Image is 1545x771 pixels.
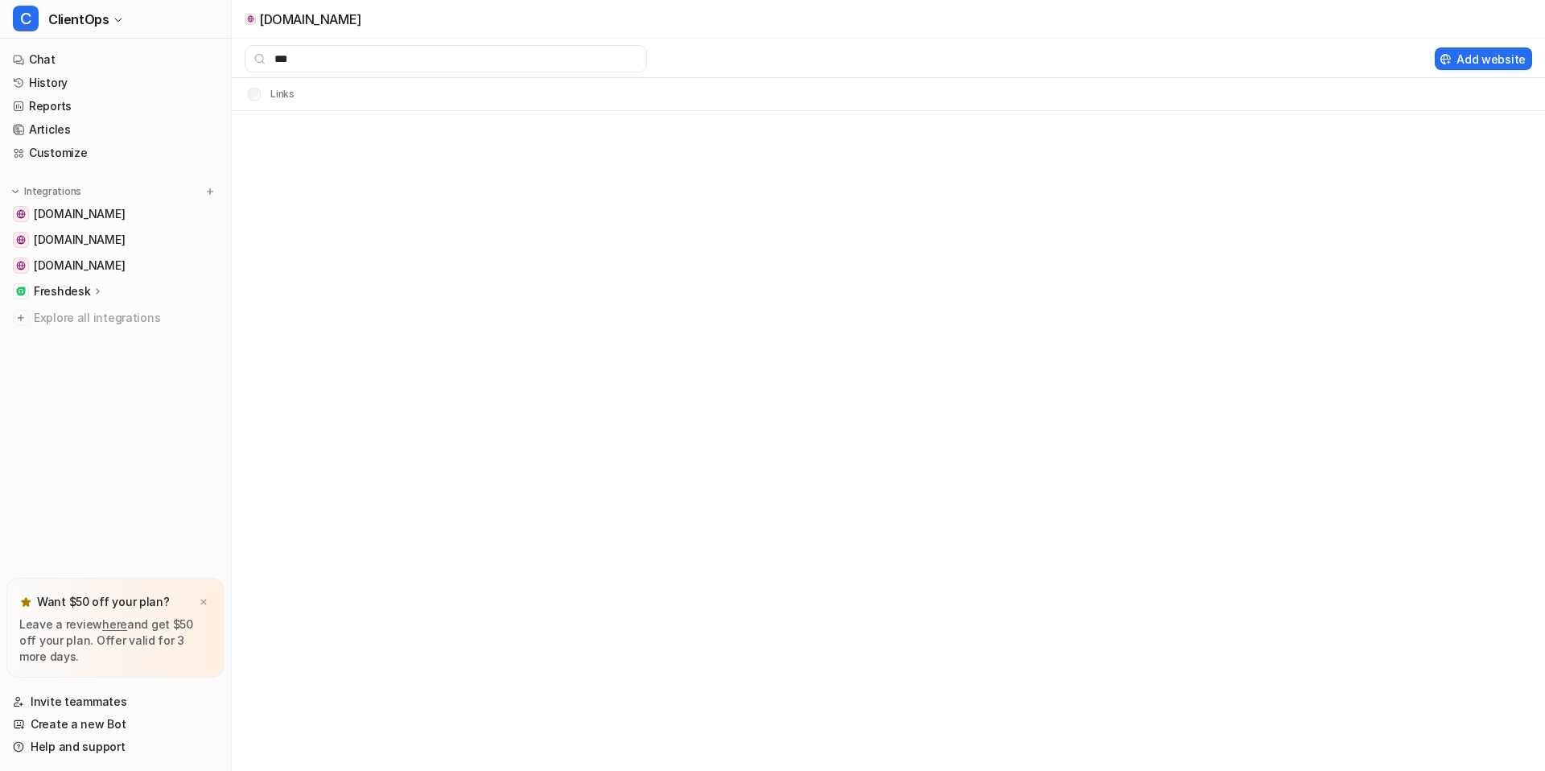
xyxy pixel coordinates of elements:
img: Freshdesk [16,287,26,296]
img: star [19,596,32,608]
button: Add website [1435,47,1532,70]
img: help.flinks.com [16,235,26,245]
p: Integrations [24,185,81,198]
a: Reports [6,95,225,118]
th: Links [235,85,295,104]
a: Explore all integrations [6,307,225,329]
img: docs.flinks.com [16,209,26,219]
a: Customize [6,142,225,164]
a: Create a new Bot [6,713,225,736]
a: Help and support [6,736,225,758]
span: Explore all integrations [34,305,218,331]
span: [DOMAIN_NAME] [34,258,125,274]
img: docs.flinks.com icon [247,15,254,23]
a: Articles [6,118,225,141]
p: Freshdesk [34,283,90,299]
a: here [102,617,127,631]
a: History [6,72,225,94]
span: ClientOps [48,8,109,31]
img: expand menu [10,186,21,197]
a: dash.readme.com[DOMAIN_NAME] [6,254,225,277]
img: explore all integrations [13,310,29,326]
p: Leave a review and get $50 off your plan. Offer valid for 3 more days. [19,616,212,665]
img: menu_add.svg [204,186,216,197]
a: Invite teammates [6,691,225,713]
span: [DOMAIN_NAME] [34,232,125,248]
p: [DOMAIN_NAME] [259,11,361,27]
p: Want $50 off your plan? [37,594,170,610]
button: Integrations [6,183,86,200]
img: dash.readme.com [16,261,26,270]
a: help.flinks.com[DOMAIN_NAME] [6,229,225,251]
a: Chat [6,48,225,71]
a: docs.flinks.com[DOMAIN_NAME] [6,203,225,225]
span: C [13,6,39,31]
img: x [199,597,208,608]
span: [DOMAIN_NAME] [34,206,125,222]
